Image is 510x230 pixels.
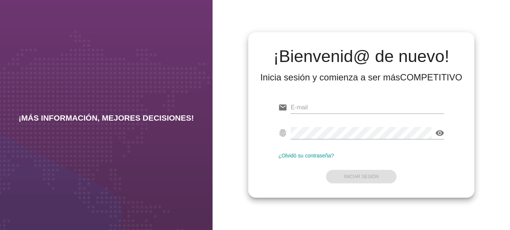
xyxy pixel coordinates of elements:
[260,71,462,83] div: Inicia sesión y comienza a ser más
[260,47,462,65] h2: ¡Bienvenid@ de nuevo!
[278,103,287,112] i: email
[278,153,334,159] a: ¿Olvidó su contraseña?
[291,101,444,113] input: E-mail
[435,129,444,138] i: visibility
[19,113,194,123] h2: ¡MÁS INFORMACIÓN, MEJORES DECISIONES!
[400,72,462,82] strong: COMPETITIVO
[278,129,287,138] i: fingerprint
